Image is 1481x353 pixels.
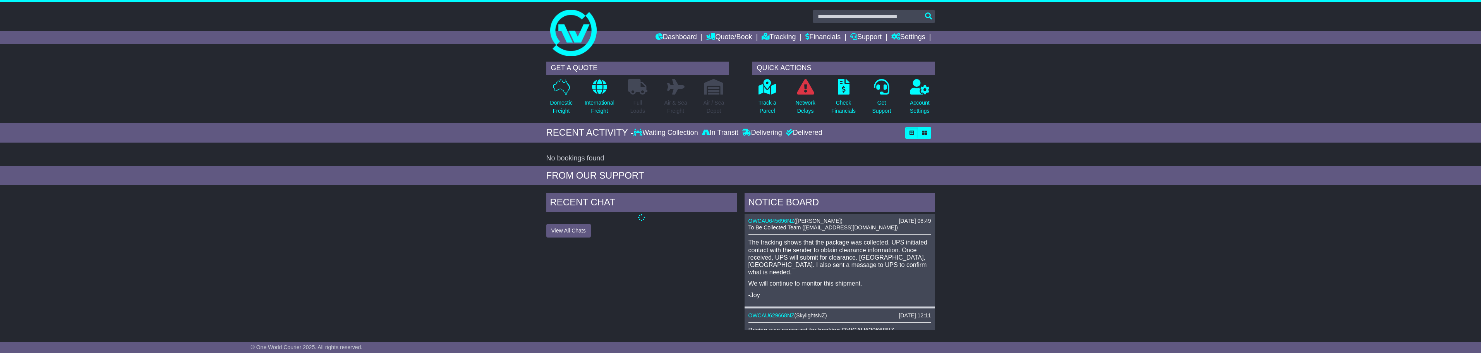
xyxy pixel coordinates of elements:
button: View All Chats [546,224,591,238]
p: Air & Sea Freight [664,99,687,115]
p: The tracking shows that the package was collected. UPS initiated contact with the sender to obtai... [748,239,931,276]
a: OWCAU629668NZ [748,312,795,319]
p: Get Support [872,99,891,115]
p: We will continue to monitor this shipment. [748,280,931,287]
span: SkylightsNZ [796,312,825,319]
div: QUICK ACTIONS [752,62,935,75]
a: Tracking [762,31,796,44]
a: Settings [891,31,925,44]
p: Pricing was approved for booking OWCAU629668NZ. [748,327,931,334]
p: Network Delays [795,99,815,115]
div: ( ) [748,312,931,319]
a: Quote/Book [706,31,752,44]
p: -Joy [748,291,931,299]
p: Air / Sea Depot [704,99,724,115]
a: GetSupport [872,79,891,119]
div: [DATE] 12:11 [899,312,931,319]
div: RECENT ACTIVITY - [546,127,634,138]
a: Financials [805,31,841,44]
div: No bookings found [546,154,935,163]
a: Dashboard [656,31,697,44]
a: InternationalFreight [584,79,615,119]
a: AccountSettings [910,79,930,119]
div: GET A QUOTE [546,62,729,75]
a: DomesticFreight [549,79,573,119]
div: In Transit [700,129,740,137]
p: Check Financials [831,99,856,115]
div: ( ) [748,218,931,224]
div: FROM OUR SUPPORT [546,170,935,181]
span: [PERSON_NAME] [796,218,841,224]
a: OWCAU645696NZ [748,218,795,224]
p: Full Loads [628,99,647,115]
a: NetworkDelays [795,79,815,119]
span: © One World Courier 2025. All rights reserved. [251,344,363,350]
a: CheckFinancials [831,79,856,119]
p: International Freight [585,99,614,115]
div: Waiting Collection [633,129,700,137]
p: Account Settings [910,99,930,115]
a: Track aParcel [758,79,777,119]
p: Track a Parcel [759,99,776,115]
div: Delivered [784,129,822,137]
div: [DATE] 08:49 [899,218,931,224]
div: RECENT CHAT [546,193,737,214]
p: Domestic Freight [550,99,572,115]
span: To Be Collected Team ([EMAIL_ADDRESS][DOMAIN_NAME]) [748,224,898,231]
a: Support [850,31,882,44]
div: Delivering [740,129,784,137]
div: NOTICE BOARD [745,193,935,214]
